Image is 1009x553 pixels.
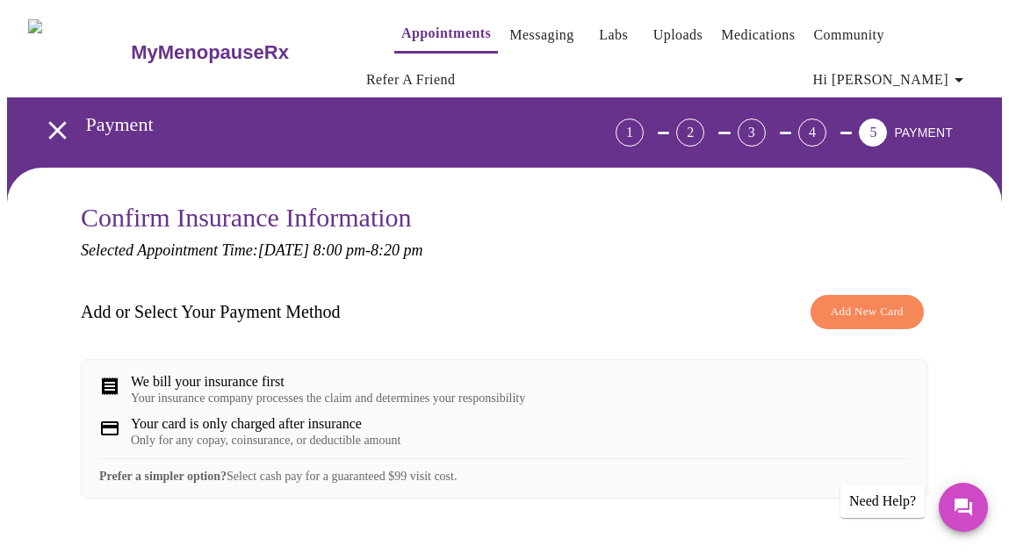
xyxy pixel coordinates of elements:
button: Add New Card [811,295,924,329]
button: Labs [586,18,642,53]
div: 2 [676,118,704,147]
button: Uploads [646,18,710,53]
a: Messaging [509,23,573,47]
div: 5 [859,118,887,147]
div: 1 [616,118,644,147]
em: Selected Appointment Time: [DATE] 8:00 pm - 8:20 pm [81,241,422,259]
span: Hi [PERSON_NAME] [813,68,969,92]
button: Appointments [394,16,498,54]
div: 3 [738,118,766,147]
button: Community [806,18,891,53]
h3: Payment [86,113,518,136]
div: We bill your insurance first [131,374,525,390]
a: Refer a Friend [366,68,456,92]
button: Messaging [502,18,580,53]
div: Your card is only charged after insurance [131,416,400,432]
a: Labs [599,23,628,47]
span: Add New Card [831,302,904,322]
h3: Confirm Insurance Information [81,203,928,233]
button: Hi [PERSON_NAME] [806,62,977,97]
strong: Prefer a simpler option? [99,470,227,483]
div: Your insurance company processes the claim and determines your responsibility [131,391,525,406]
div: Need Help? [840,485,925,518]
div: Select cash pay for a guaranteed $99 visit cost. [99,458,910,484]
button: open drawer [32,104,83,156]
img: MyMenopauseRx Logo [28,19,129,85]
a: Medications [721,23,795,47]
a: Appointments [401,21,491,46]
a: Uploads [653,23,703,47]
button: Medications [714,18,802,53]
button: Refer a Friend [359,62,463,97]
a: Community [813,23,884,47]
div: 4 [798,118,826,147]
h3: MyMenopauseRx [131,41,289,64]
div: Only for any copay, coinsurance, or deductible amount [131,434,400,448]
a: MyMenopauseRx [129,22,359,83]
button: Messages [939,483,988,532]
h3: Add or Select Your Payment Method [81,302,341,322]
span: PAYMENT [894,126,953,140]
